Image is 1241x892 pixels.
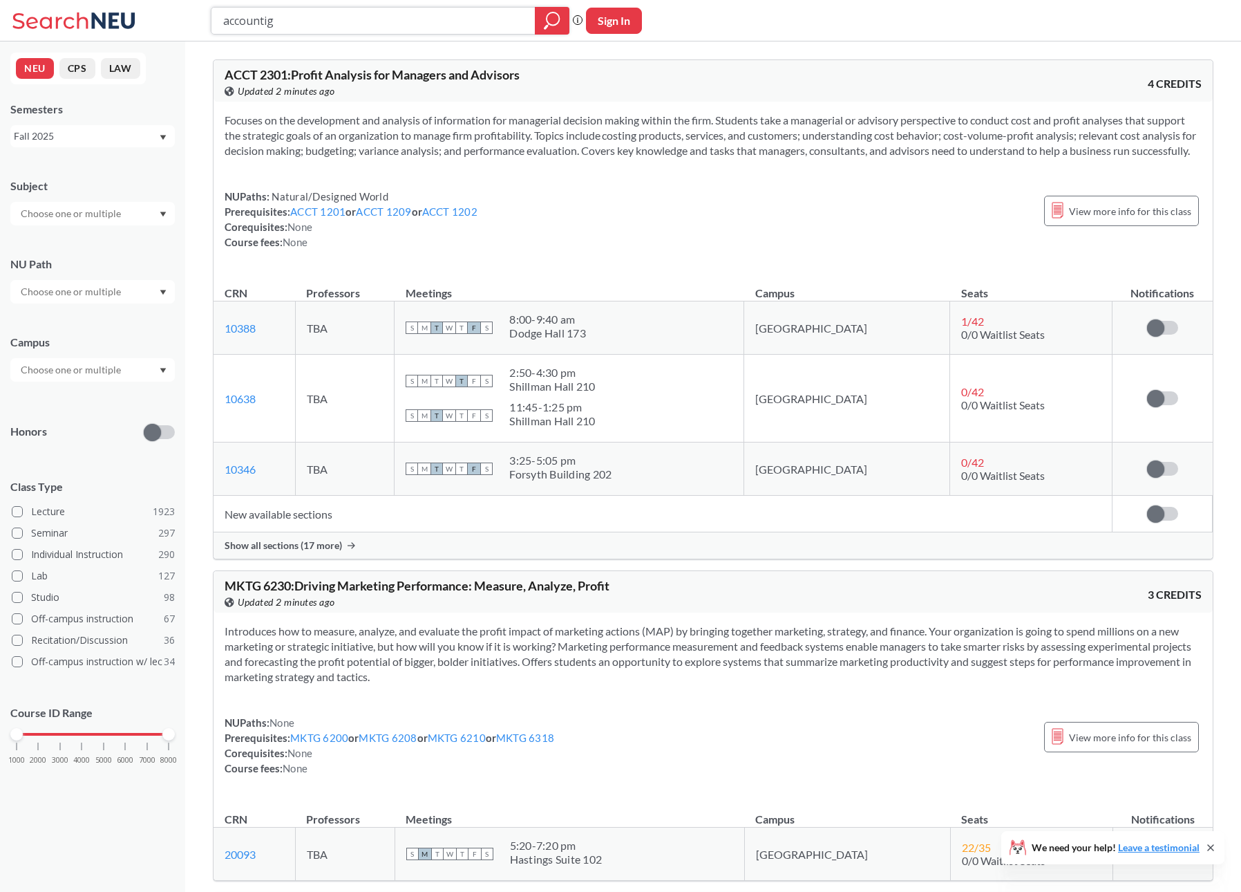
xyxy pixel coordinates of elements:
svg: Dropdown arrow [160,135,167,140]
span: S [406,409,418,422]
span: Class Type [10,479,175,494]
span: 2000 [30,756,46,764]
div: Shillman Hall 210 [509,414,595,428]
span: T [430,463,443,475]
span: M [418,463,430,475]
th: Notifications [1112,272,1213,301]
div: CRN [225,812,247,827]
th: Professors [295,272,395,301]
span: F [468,409,480,422]
span: 5000 [95,756,112,764]
div: Fall 2025 [14,129,158,144]
div: magnifying glass [535,7,569,35]
div: Forsyth Building 202 [509,467,612,481]
span: T [455,322,468,334]
div: Fall 2025Dropdown arrow [10,125,175,147]
span: Updated 2 minutes ago [238,84,335,99]
span: 4000 [73,756,90,764]
span: F [468,848,481,860]
a: 20093 [225,848,256,861]
span: We need your help! [1032,843,1200,853]
span: S [481,848,493,860]
span: T [430,322,443,334]
a: MKTG 6208 [359,732,417,744]
th: Professors [295,798,395,828]
span: 36 [164,633,175,648]
td: New available sections [214,496,1112,532]
span: T [455,463,468,475]
input: Choose one or multiple [14,205,130,222]
th: Campus [744,798,950,828]
p: Honors [10,424,47,440]
div: Dropdown arrow [10,202,175,225]
section: Focuses on the development and analysis of information for managerial decision making within the ... [225,113,1202,158]
span: 0 / 42 [961,385,984,398]
span: 67 [164,611,175,626]
span: None [283,762,307,774]
a: 10388 [225,322,256,335]
div: Semesters [10,102,175,117]
span: Updated 2 minutes ago [238,595,335,610]
span: 0/0 Waitlist Seats [962,854,1045,867]
input: Choose one or multiple [14,362,130,378]
a: ACCT 1209 [356,205,411,218]
span: T [431,848,444,860]
span: 127 [158,568,175,584]
span: Show all sections (17 more) [225,539,342,552]
div: Subject [10,178,175,194]
button: CPS [59,58,95,79]
span: 22 / 35 [962,841,991,854]
span: 0/0 Waitlist Seats [961,398,1045,411]
span: 3000 [52,756,68,764]
span: S [406,322,418,334]
span: S [406,848,419,860]
span: ACCT 2301 : Profit Analysis for Managers and Advisors [225,67,520,82]
div: NUPaths: Prerequisites: or or Corequisites: Course fees: [225,189,477,250]
span: S [406,375,418,387]
span: 0 / 42 [961,456,984,469]
div: Show all sections (17 more) [214,532,1213,559]
a: MKTG 6200 [290,732,348,744]
span: W [443,375,455,387]
div: Shillman Hall 210 [509,380,595,393]
input: Class, professor, course number, "phrase" [222,9,525,32]
div: 8:00 - 9:40 am [509,313,586,326]
td: TBA [295,443,395,496]
span: T [455,409,468,422]
span: None [287,747,312,759]
td: TBA [295,301,395,355]
th: Campus [744,272,950,301]
svg: Dropdown arrow [160,368,167,373]
button: LAW [101,58,140,79]
td: [GEOGRAPHIC_DATA] [744,301,950,355]
div: 3:25 - 5:05 pm [509,454,612,467]
span: M [419,848,431,860]
span: 98 [164,590,175,605]
a: ACCT 1201 [290,205,345,218]
span: M [418,375,430,387]
label: Lab [12,567,175,585]
span: 1 / 42 [961,315,984,328]
span: S [480,463,493,475]
span: MKTG 6230 : Driving Marketing Performance: Measure, Analyze, Profit [225,578,609,593]
span: None [269,716,294,729]
span: W [443,409,455,422]
span: S [480,409,493,422]
div: NU Path [10,257,175,272]
span: F [468,375,480,387]
span: Natural/Designed World [269,190,388,203]
th: Seats [950,272,1112,301]
div: 2:50 - 4:30 pm [509,366,595,380]
a: MKTG 6318 [496,732,554,744]
div: CRN [225,286,247,301]
span: T [456,848,468,860]
input: Choose one or multiple [14,284,130,300]
span: None [287,221,312,233]
a: ACCT 1202 [422,205,477,218]
span: 4 CREDITS [1148,76,1202,91]
span: S [480,322,493,334]
span: View more info for this class [1069,203,1191,220]
button: NEU [16,58,54,79]
div: Dodge Hall 173 [509,326,586,340]
span: None [283,236,307,248]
